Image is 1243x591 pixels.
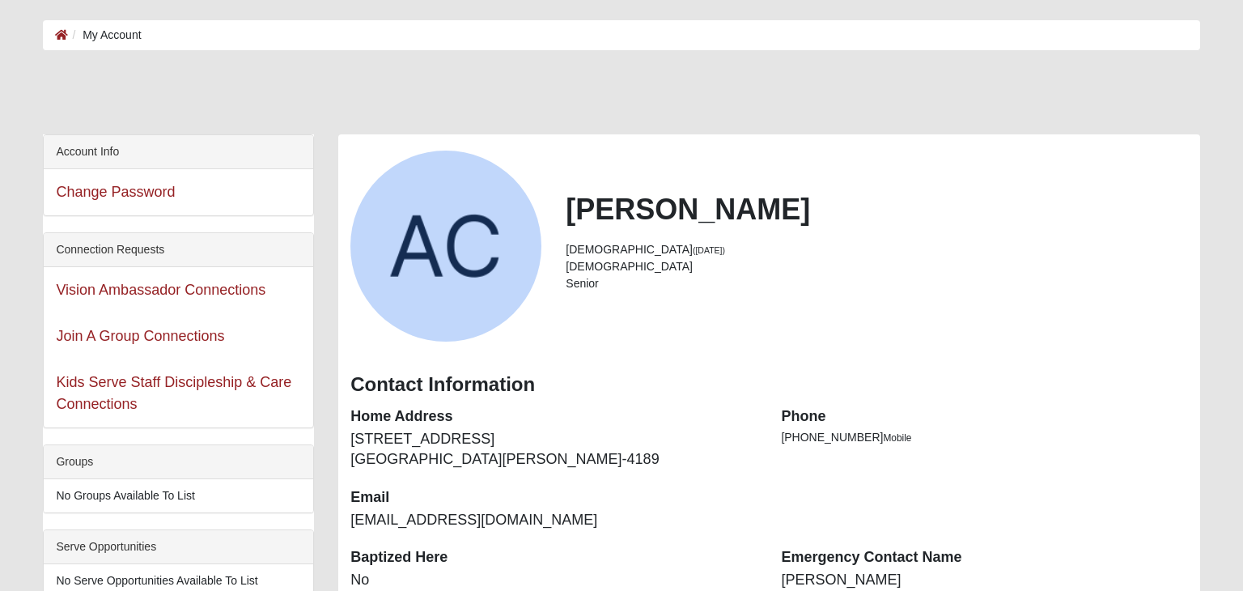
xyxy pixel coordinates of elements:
div: Connection Requests [44,233,313,267]
dt: Emergency Contact Name [781,547,1187,568]
dt: Baptized Here [350,547,757,568]
li: [DEMOGRAPHIC_DATA] [566,241,1187,258]
div: Groups [44,445,313,479]
a: Change Password [56,184,175,200]
a: Kids Serve Staff Discipleship & Care Connections [56,374,291,412]
a: Vision Ambassador Connections [56,282,265,298]
span: Mobile [883,432,911,444]
dt: Email [350,487,757,508]
li: No Groups Available To List [44,479,313,512]
dd: [EMAIL_ADDRESS][DOMAIN_NAME] [350,510,757,531]
li: [DEMOGRAPHIC_DATA] [566,258,1187,275]
dt: Phone [781,406,1187,427]
small: ([DATE]) [693,245,725,255]
dd: [STREET_ADDRESS] [GEOGRAPHIC_DATA][PERSON_NAME]-4189 [350,429,757,470]
h3: Contact Information [350,373,1187,397]
h2: [PERSON_NAME] [566,192,1187,227]
dd: No [350,570,757,591]
a: View Fullsize Photo [350,237,541,253]
li: Senior [566,275,1187,292]
div: Serve Opportunities [44,530,313,564]
dt: Home Address [350,406,757,427]
dd: [PERSON_NAME] [781,570,1187,591]
a: Join A Group Connections [56,328,224,344]
li: [PHONE_NUMBER] [781,429,1187,446]
li: My Account [68,27,141,44]
div: Account Info [44,135,313,169]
